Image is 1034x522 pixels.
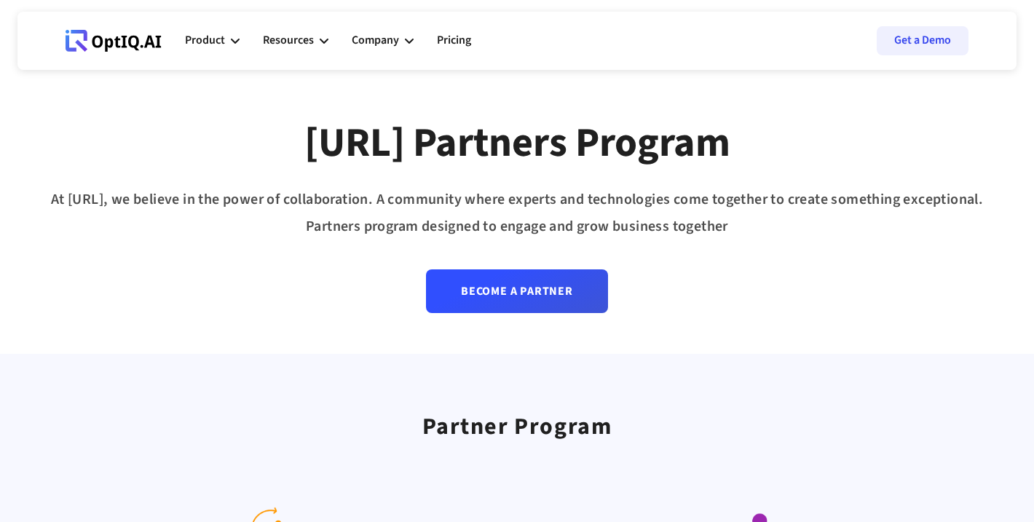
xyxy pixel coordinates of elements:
[304,118,730,169] div: [URL] Partners Program
[263,31,314,50] div: Resources
[422,406,612,448] div: Partner Program
[352,19,414,63] div: Company
[185,19,240,63] div: Product
[877,26,968,55] a: Get a Demo
[426,269,608,313] a: Become a partner
[352,31,399,50] div: Company
[263,19,328,63] div: Resources
[437,19,471,63] a: Pricing
[185,31,225,50] div: Product
[66,19,162,63] a: Webflow Homepage
[25,186,1009,240] div: At [URL], we believe in the power of collaboration. A community where experts and technologies co...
